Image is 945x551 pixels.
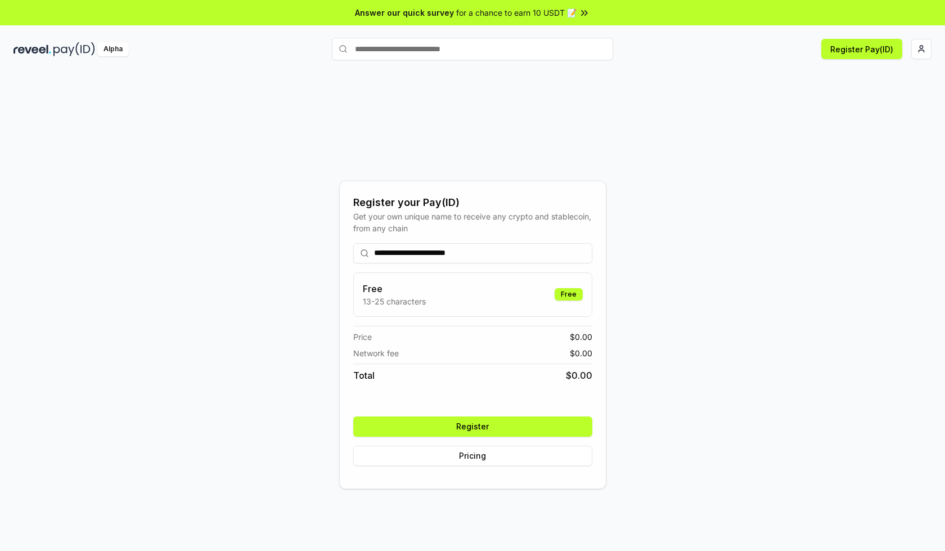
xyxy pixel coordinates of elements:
h3: Free [363,282,426,295]
span: $ 0.00 [570,347,592,359]
span: Price [353,331,372,343]
img: reveel_dark [13,42,51,56]
p: 13-25 characters [363,295,426,307]
div: Alpha [97,42,129,56]
button: Register [353,416,592,437]
button: Pricing [353,446,592,466]
div: Register your Pay(ID) [353,195,592,210]
span: for a chance to earn 10 USDT 📝 [456,7,577,19]
img: pay_id [53,42,95,56]
span: Total [353,369,375,382]
button: Register Pay(ID) [821,39,902,59]
span: Answer our quick survey [355,7,454,19]
div: Get your own unique name to receive any crypto and stablecoin, from any chain [353,210,592,234]
div: Free [555,288,583,301]
span: Network fee [353,347,399,359]
span: $ 0.00 [570,331,592,343]
span: $ 0.00 [566,369,592,382]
